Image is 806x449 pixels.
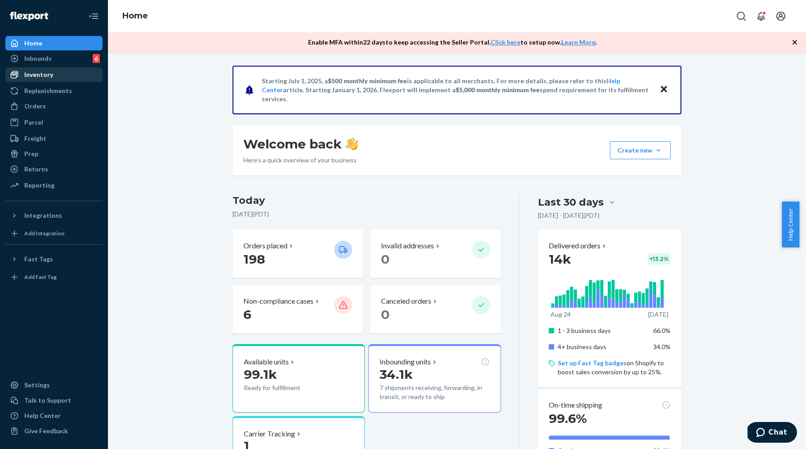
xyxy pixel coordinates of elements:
button: Non-compliance cases 6 [233,285,363,333]
p: Canceled orders [381,296,431,306]
div: Orders [24,102,46,111]
p: [DATE] - [DATE] ( PDT ) [538,211,600,220]
iframe: Opens a widget where you can chat to one of our agents [748,422,797,445]
button: Integrations [5,208,103,223]
p: [DATE] [648,310,668,319]
div: Parcel [24,118,43,127]
div: Fast Tags [24,255,53,264]
a: Freight [5,131,103,146]
button: Help Center [782,202,799,247]
p: Enable MFA within 22 days to keep accessing the Seller Portal. to setup now. . [308,38,597,47]
div: + 13.2 % [648,253,671,265]
div: Add Integration [24,229,64,237]
div: Help Center [24,411,61,420]
div: Freight [24,134,46,143]
p: Non-compliance cases [243,296,313,306]
span: 99.6% [549,411,587,426]
span: 0 [381,251,390,267]
div: Add Fast Tag [24,273,57,281]
img: hand-wave emoji [345,138,358,150]
p: 1 - 3 business days [558,326,646,335]
a: Inventory [5,67,103,82]
p: On-time shipping [549,400,602,410]
p: Here’s a quick overview of your business [243,156,358,165]
a: Prep [5,147,103,161]
button: Orders placed 198 [233,230,363,278]
a: Returns [5,162,103,176]
div: Home [24,39,42,48]
div: 6 [93,54,100,63]
button: Inbounding units34.1k7 shipments receiving, forwarding, in transit, or ready to ship [368,344,501,413]
button: Canceled orders 0 [370,285,501,333]
p: Invalid addresses [381,241,434,251]
span: 34.1k [380,367,413,382]
a: Parcel [5,115,103,130]
p: Available units [244,357,289,367]
img: Flexport logo [10,12,48,21]
button: Close Navigation [85,7,103,25]
button: Open account menu [772,7,790,25]
button: Open Search Box [732,7,750,25]
span: 198 [243,251,265,267]
div: Replenishments [24,86,72,95]
p: Starting July 1, 2025, a is applicable to all merchants. For more details, please refer to this a... [262,76,651,103]
a: Orders [5,99,103,113]
p: Orders placed [243,241,287,251]
a: Home [122,11,148,21]
a: Add Integration [5,226,103,241]
a: Home [5,36,103,50]
h3: Today [233,193,501,208]
h1: Welcome back [243,136,358,152]
p: on Shopify to boost sales conversion by up to 25%. [558,359,671,377]
span: $500 monthly minimum fee [328,77,407,85]
button: Create new [610,141,671,159]
div: Give Feedback [24,427,68,436]
div: Inventory [24,70,53,79]
button: Delivered orders [549,241,608,251]
button: Invalid addresses 0 [370,230,501,278]
button: Talk to Support [5,393,103,408]
span: 14k [549,251,571,267]
p: Inbounding units [380,357,431,367]
button: Close [658,83,670,96]
a: Replenishments [5,84,103,98]
span: $5,000 monthly minimum fee [456,86,540,94]
a: Inbounds6 [5,51,103,66]
a: Learn More [561,38,596,46]
span: 0 [381,307,390,322]
p: Carrier Tracking [244,429,295,439]
div: Integrations [24,211,62,220]
p: Ready for fulfillment [244,383,327,392]
button: Fast Tags [5,252,103,266]
p: Aug 24 [551,310,571,319]
a: Add Fast Tag [5,270,103,284]
div: Settings [24,381,50,390]
div: Last 30 days [538,195,604,209]
p: 4+ business days [558,342,646,351]
span: 66.0% [653,327,671,334]
span: 6 [243,307,251,322]
button: Give Feedback [5,424,103,438]
div: Inbounds [24,54,52,63]
div: Prep [24,149,38,158]
a: Click here [491,38,520,46]
div: Returns [24,165,48,174]
button: Open notifications [752,7,770,25]
p: 7 shipments receiving, forwarding, in transit, or ready to ship [380,383,489,401]
div: Reporting [24,181,54,190]
div: Talk to Support [24,396,71,405]
a: Help Center [5,409,103,423]
p: [DATE] ( PDT ) [233,210,501,219]
span: 34.0% [653,343,671,350]
button: Available units99.1kReady for fulfillment [233,344,365,413]
a: Reporting [5,178,103,193]
ol: breadcrumbs [115,3,155,29]
span: 99.1k [244,367,277,382]
a: Settings [5,378,103,392]
a: Set up Fast Tag badges [558,359,627,367]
